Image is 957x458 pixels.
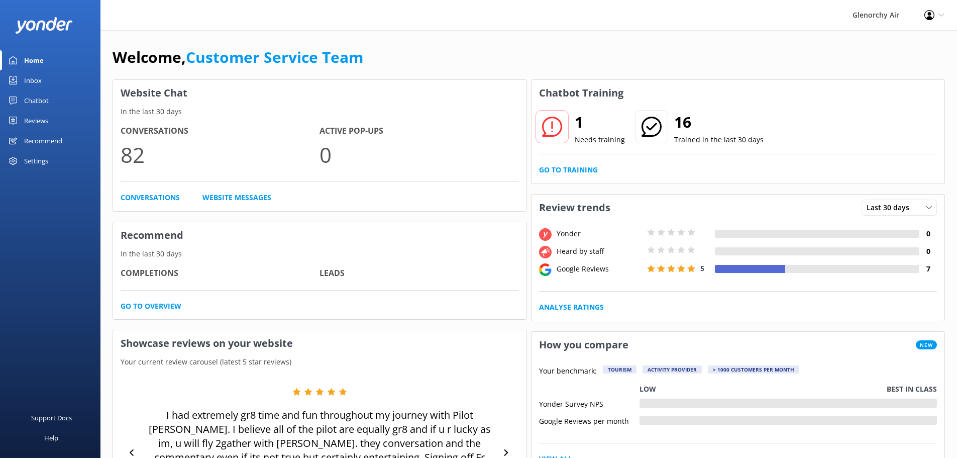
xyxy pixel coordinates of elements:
h4: Active Pop-ups [320,125,518,138]
div: Recommend [24,131,62,151]
div: Google Reviews [554,263,645,274]
p: In the last 30 days [113,106,526,117]
img: yonder-white-logo.png [15,17,73,34]
div: Chatbot [24,90,49,111]
a: Customer Service Team [186,47,363,67]
h3: Chatbot Training [531,80,631,106]
h4: Leads [320,267,518,280]
h2: 16 [674,110,764,134]
div: Help [44,428,58,448]
p: Low [640,384,656,395]
h3: Website Chat [113,80,526,106]
h3: Review trends [531,195,618,221]
h3: How you compare [531,332,636,358]
span: 5 [700,263,704,273]
p: Best in class [887,384,937,395]
span: New [916,340,937,349]
div: Tourism [603,365,636,374]
h3: Recommend [113,222,526,248]
a: Website Messages [202,192,271,203]
p: Trained in the last 30 days [674,134,764,145]
h3: Showcase reviews on your website [113,330,526,356]
h4: 7 [919,263,937,274]
span: Last 30 days [867,202,915,213]
div: Google Reviews per month [539,416,640,425]
div: Activity Provider [643,365,702,374]
a: Analyse Ratings [539,302,604,313]
div: Yonder [554,228,645,239]
p: Your benchmark: [539,365,597,378]
a: Go to overview [121,301,181,312]
p: 82 [121,138,320,171]
h4: Completions [121,267,320,280]
h1: Welcome, [113,45,363,69]
h4: 0 [919,228,937,239]
div: > 1000 customers per month [708,365,799,374]
div: Heard by staff [554,246,645,257]
div: Reviews [24,111,48,131]
h4: Conversations [121,125,320,138]
p: In the last 30 days [113,248,526,259]
div: Home [24,50,44,70]
a: Go to Training [539,164,598,175]
p: 0 [320,138,518,171]
div: Settings [24,151,48,171]
h4: 0 [919,246,937,257]
h2: 1 [575,110,625,134]
div: Inbox [24,70,42,90]
p: Needs training [575,134,625,145]
p: Your current review carousel (latest 5 star reviews) [113,356,526,368]
div: Support Docs [31,408,72,428]
div: Yonder Survey NPS [539,399,640,408]
a: Conversations [121,192,180,203]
